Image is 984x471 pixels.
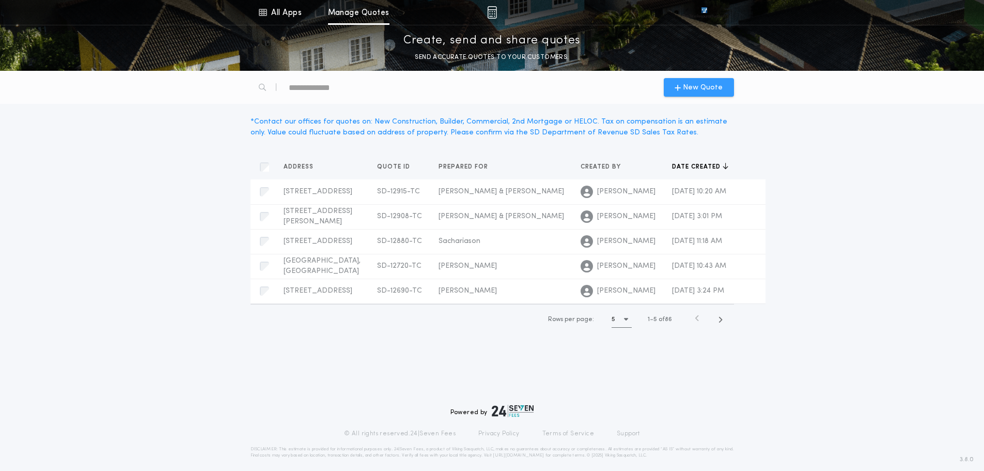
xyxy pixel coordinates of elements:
div: Powered by [450,405,534,417]
p: DISCLAIMER: This estimate is provided for informational purposes only. 24|Seven Fees, a product o... [251,446,734,459]
span: 1 [648,316,650,323]
button: 5 [612,311,632,328]
span: Created by [581,163,623,171]
p: SEND ACCURATE QUOTES TO YOUR CUSTOMERS. [415,52,569,63]
button: Created by [581,162,629,172]
span: Date created [672,163,723,171]
span: Address [284,163,316,171]
span: [PERSON_NAME] [439,262,497,270]
img: logo [492,405,534,417]
span: SD-12720-TC [377,262,421,270]
span: [DATE] 11:18 AM [672,237,722,245]
a: Privacy Policy [478,430,520,438]
a: Support [617,430,640,438]
span: [STREET_ADDRESS] [284,188,352,195]
span: 3.8.0 [960,455,974,464]
span: Quote ID [377,163,412,171]
span: [DATE] 10:20 AM [672,188,726,195]
span: SD-12880-TC [377,237,422,245]
span: SD-12915-TC [377,188,420,195]
a: [URL][DOMAIN_NAME] [493,453,544,458]
p: © All rights reserved. 24|Seven Fees [344,430,456,438]
span: [DATE] 3:24 PM [672,287,724,295]
button: New Quote [664,78,734,97]
span: [DATE] 3:01 PM [672,212,722,220]
span: [PERSON_NAME] [439,287,497,295]
span: [PERSON_NAME] [597,236,655,247]
span: [PERSON_NAME] [597,187,655,197]
span: [DATE] 10:43 AM [672,262,726,270]
span: [PERSON_NAME] [597,286,655,296]
p: Create, send and share quotes [403,33,581,49]
div: * Contact our offices for quotes on: New Construction, Builder, Commercial, 2nd Mortgage or HELOC... [251,116,734,138]
h1: 5 [612,314,615,325]
span: Sachariason [439,237,480,245]
span: Prepared for [439,163,490,171]
span: 5 [653,316,657,323]
img: vs-icon [682,7,726,18]
a: Terms of Service [542,430,594,438]
span: Rows per page: [548,316,594,323]
span: SD-12908-TC [377,212,422,220]
span: [STREET_ADDRESS][PERSON_NAME] [284,207,352,225]
span: [PERSON_NAME] & [PERSON_NAME] [439,188,564,195]
span: [STREET_ADDRESS] [284,237,352,245]
span: [PERSON_NAME] [597,261,655,271]
button: Address [284,162,321,172]
span: [STREET_ADDRESS] [284,287,352,295]
span: [PERSON_NAME] [597,211,655,222]
button: Date created [672,162,728,172]
img: img [487,6,497,19]
button: Quote ID [377,162,418,172]
span: New Quote [683,82,723,93]
span: of 86 [659,315,672,324]
span: SD-12690-TC [377,287,422,295]
span: [GEOGRAPHIC_DATA], [GEOGRAPHIC_DATA] [284,257,361,275]
span: [PERSON_NAME] & [PERSON_NAME] [439,212,564,220]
